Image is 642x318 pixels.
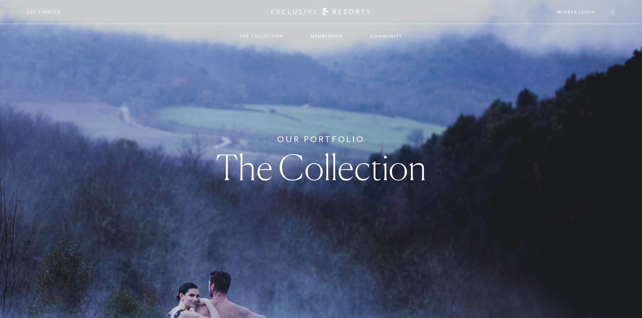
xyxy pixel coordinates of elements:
h1: The Collection [216,150,427,185]
h6: Our Portfolio [277,133,364,146]
a: Get Started [27,9,61,16]
a: Membership [303,25,351,47]
a: Community [363,25,410,47]
a: Member Login [557,9,595,16]
a: The Collection [232,25,291,47]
